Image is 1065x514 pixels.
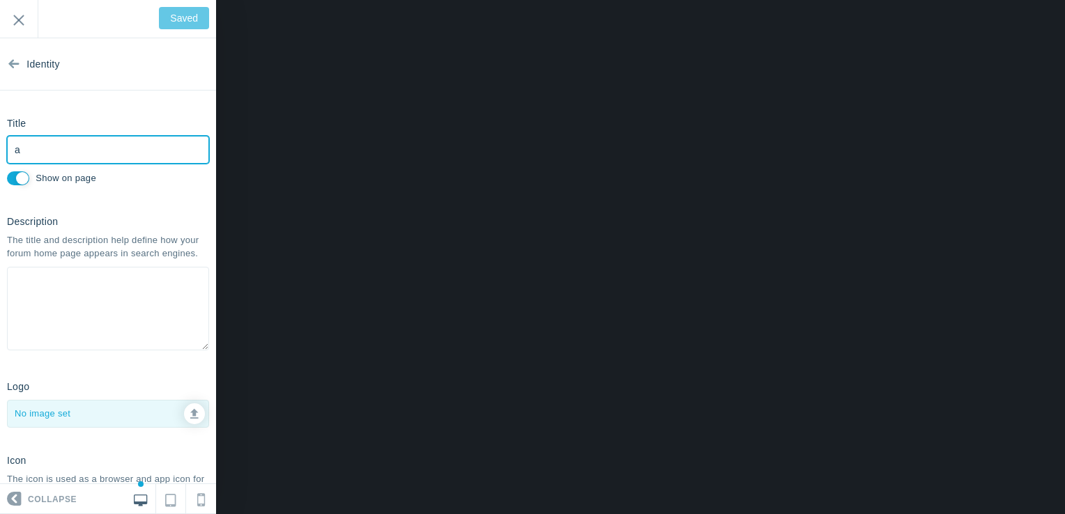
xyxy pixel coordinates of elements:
div: The title and description help define how your forum home page appears in search engines. [7,234,209,260]
h6: Title [7,118,26,129]
h6: Description [7,217,58,227]
span: Identity [26,38,60,91]
span: Collapse [28,485,77,514]
input: Display the title on the body of the page [7,171,29,185]
h6: Logo [7,382,29,392]
h6: Icon [7,455,26,466]
label: Display the title on the body of the page [36,172,96,185]
div: The icon is used as a browser and app icon for your site. The icon should be square and at least ... [7,473,209,512]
